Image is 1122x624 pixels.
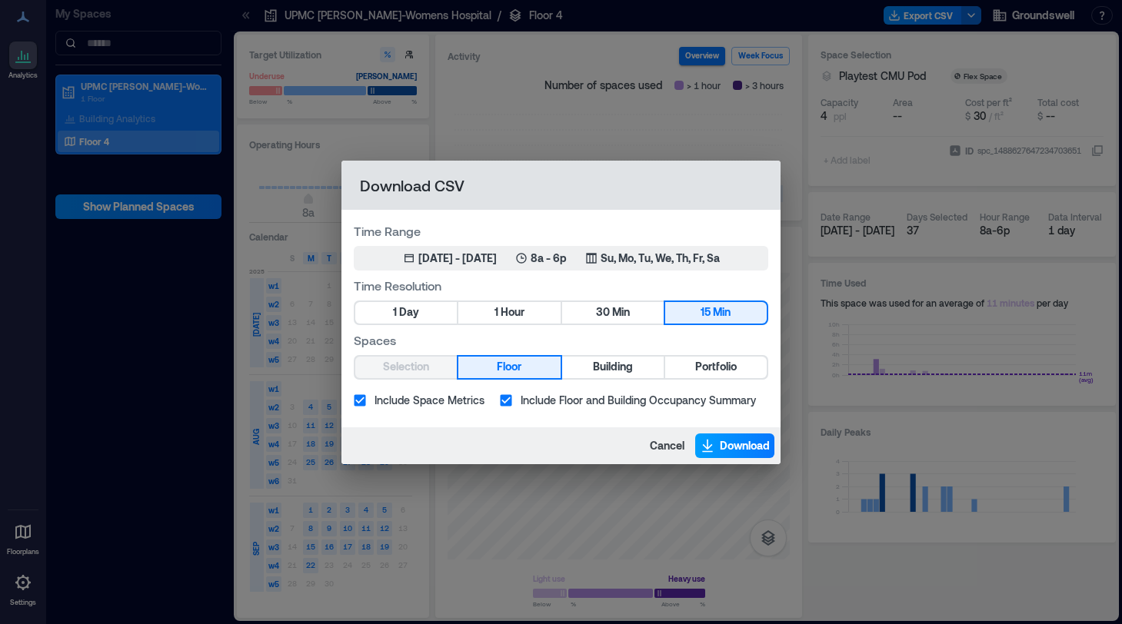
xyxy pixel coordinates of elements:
span: 30 [596,303,610,322]
div: [DATE] - [DATE] [418,251,497,266]
span: Hour [501,303,524,322]
span: Include Space Metrics [375,392,484,408]
span: 1 [393,303,397,322]
span: Building [593,357,633,377]
span: 15 [701,303,711,322]
span: Cancel [650,438,684,453]
span: Day [399,303,419,322]
button: Portfolio [665,357,767,378]
label: Time Range [354,222,768,240]
button: 1 Hour [458,302,560,324]
button: Download [695,433,774,458]
button: 30 Min [562,302,664,324]
button: 15 Min [665,302,767,324]
span: Include Floor and Building Occupancy Summary [521,392,756,408]
p: 8a - 6p [531,251,567,266]
label: Spaces [354,331,768,349]
span: Floor [497,357,521,377]
button: Building [562,357,664,378]
button: [DATE] - [DATE]8a - 6pSu, Mo, Tu, We, Th, Fr, Sa [354,246,768,271]
p: Su, Mo, Tu, We, Th, Fr, Sa [601,251,720,266]
label: Time Resolution [354,277,768,294]
span: Min [612,303,630,322]
span: Min [713,303,731,322]
span: 1 [494,303,498,322]
button: 1 Day [355,302,457,324]
button: Cancel [645,433,689,458]
span: Download [720,438,770,453]
span: Portfolio [695,357,737,377]
h2: Download CSV [341,161,781,210]
button: Floor [458,357,560,378]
